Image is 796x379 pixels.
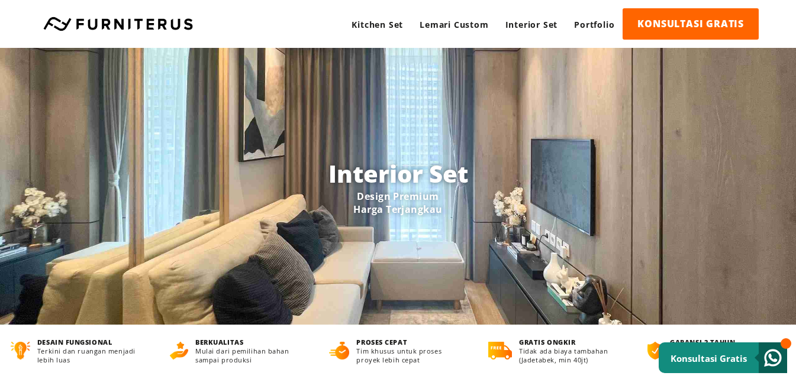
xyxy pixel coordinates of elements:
[356,346,466,364] p: Tim khusus untuk proses proyek lebih cepat
[37,338,148,346] h4: DESAIN FUNGSIONAL
[623,8,759,40] a: KONSULTASI GRATIS
[411,8,497,41] a: Lemari Custom
[356,338,466,346] h4: PROSES CEPAT
[11,342,30,359] img: desain-fungsional.png
[497,8,566,41] a: Interior Set
[566,8,623,41] a: Portfolio
[488,342,512,359] img: gratis-ongkir.png
[96,189,700,215] p: Design Premium Harga Terjangkau
[647,342,663,359] img: bergaransi.png
[519,346,626,364] p: Tidak ada biaya tambahan (Jadetabek, min 40jt)
[195,338,307,346] h4: BERKUALITAS
[519,338,626,346] h4: GRATIS ONGKIR
[659,342,787,373] a: Konsultasi Gratis
[96,157,700,189] h1: Interior Set
[37,346,148,364] p: Terkini dan ruangan menjadi lebih luas
[170,342,188,359] img: berkualitas.png
[671,352,747,364] small: Konsultasi Gratis
[195,346,307,364] p: Mulai dari pemilihan bahan sampai produksi
[670,338,785,346] h4: GARANSI 2 TAHUN
[343,8,411,41] a: Kitchen Set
